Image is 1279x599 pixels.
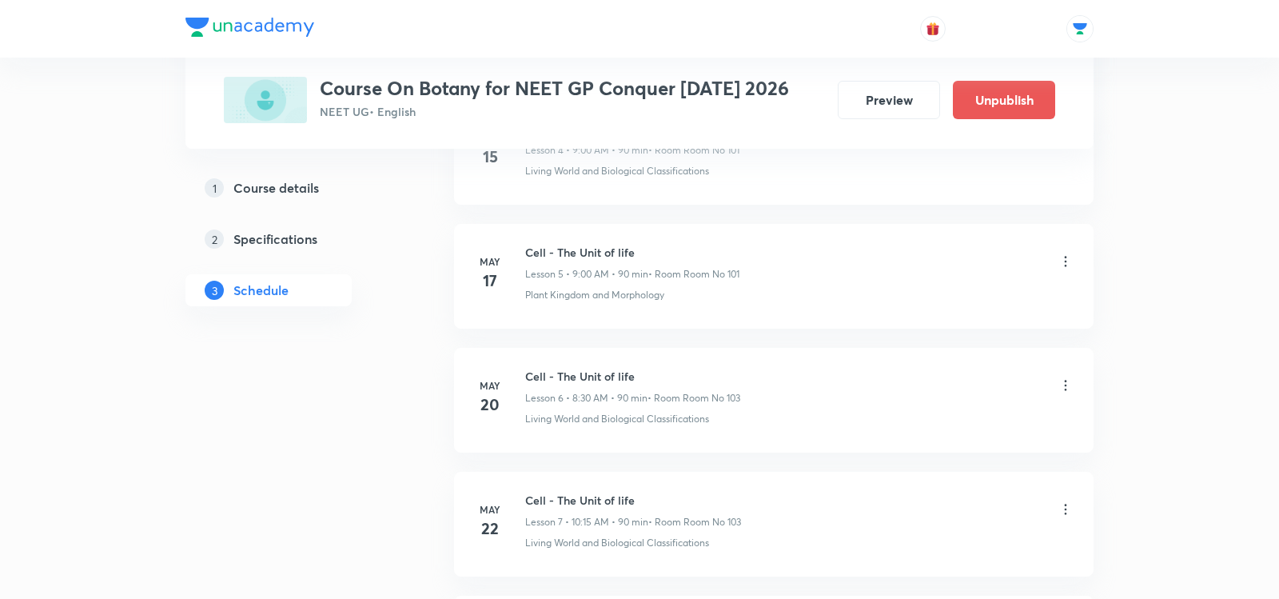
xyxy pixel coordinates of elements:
img: Abhishek Singh [1066,15,1094,42]
button: Preview [838,81,940,119]
p: 1 [205,178,224,198]
h6: May [474,378,506,393]
h3: Course On Botany for NEET GP Conquer [DATE] 2026 [320,77,789,100]
h5: Course details [233,178,319,198]
h6: May [474,254,506,269]
p: • Room Room No 103 [647,391,740,405]
p: 2 [205,230,224,249]
h6: Cell - The Unit of life [525,492,741,509]
img: Company Logo [185,18,314,37]
p: Lesson 6 • 8:30 AM • 90 min [525,391,647,405]
p: Lesson 5 • 9:00 AM • 90 min [525,267,648,282]
img: 551E8EED-23D5-481D-B576-A5CE643AE235_plus.png [224,77,307,123]
h6: May [474,502,506,517]
p: Lesson 7 • 10:15 AM • 90 min [525,515,648,529]
a: 1Course details [185,172,403,204]
button: Unpublish [953,81,1055,119]
a: Company Logo [185,18,314,41]
h6: Cell - The Unit of life [525,244,739,261]
h4: 20 [474,393,506,417]
p: • Room Room No 103 [648,515,741,529]
p: • Room Room No 101 [648,267,739,282]
a: 2Specifications [185,223,403,255]
h6: Cell - The Unit of life [525,368,740,385]
img: avatar [926,22,940,36]
h4: 15 [474,145,506,169]
p: Living World and Biological Classifications [525,164,709,178]
h5: Specifications [233,230,317,249]
h4: 17 [474,269,506,293]
p: NEET UG • English [320,103,789,120]
p: • Room Room No 101 [648,143,739,158]
p: Living World and Biological Classifications [525,412,709,426]
h5: Schedule [233,281,289,300]
p: Living World and Biological Classifications [525,536,709,550]
p: Plant Kingdom and Morphology [525,288,664,302]
p: Lesson 4 • 9:00 AM • 90 min [525,143,648,158]
p: 3 [205,281,224,300]
button: avatar [920,16,946,42]
h4: 22 [474,517,506,541]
